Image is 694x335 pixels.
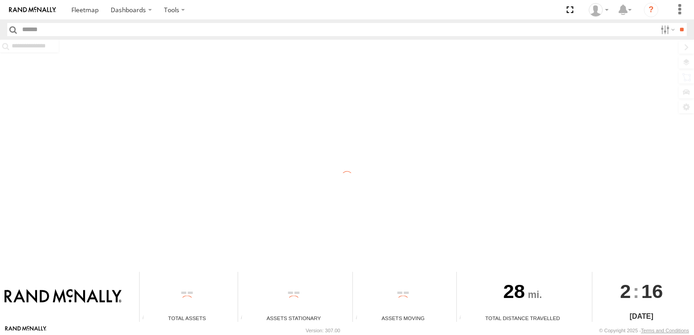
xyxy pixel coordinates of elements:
[644,3,658,17] i: ?
[657,23,676,36] label: Search Filter Options
[586,3,612,17] div: Valeo Dash
[599,328,689,333] div: © Copyright 2025 -
[306,328,340,333] div: Version: 307.00
[457,315,470,322] div: Total distance travelled by all assets within specified date range and applied filters
[457,314,589,322] div: Total Distance Travelled
[457,272,589,314] div: 28
[238,314,349,322] div: Assets Stationary
[353,315,366,322] div: Total number of assets current in transit.
[641,272,663,311] span: 16
[9,7,56,13] img: rand-logo.svg
[5,326,47,335] a: Visit our Website
[353,314,453,322] div: Assets Moving
[5,289,122,304] img: Rand McNally
[140,315,153,322] div: Total number of Enabled Assets
[592,311,691,322] div: [DATE]
[641,328,689,333] a: Terms and Conditions
[592,272,691,311] div: :
[140,314,234,322] div: Total Assets
[620,272,631,311] span: 2
[238,315,252,322] div: Total number of assets current stationary.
